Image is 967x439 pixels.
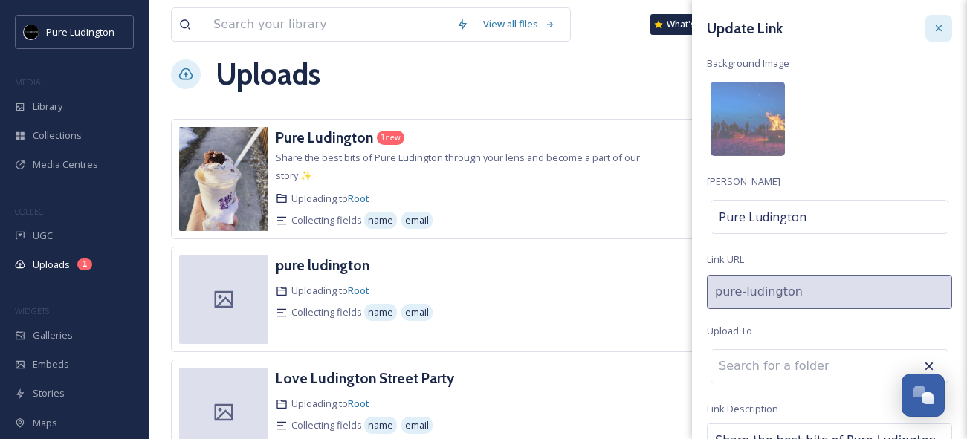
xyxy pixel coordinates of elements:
[291,213,362,227] span: Collecting fields
[291,192,369,206] span: Uploading to
[711,350,875,383] input: Search for a folder
[902,374,945,417] button: Open Chat
[719,208,806,226] span: Pure Ludington
[368,305,393,319] span: name
[15,77,41,88] span: MEDIA
[707,56,789,71] span: Background Image
[476,10,563,39] a: View all files
[650,14,725,35] a: What's New
[276,256,369,274] h3: pure ludington
[405,305,429,319] span: email
[33,357,69,371] span: Embeds
[707,175,780,189] span: [PERSON_NAME]
[368,418,393,432] span: name
[348,284,369,297] a: Root
[707,324,752,338] span: Upload To
[276,369,454,387] h3: Love Ludington Street Party
[179,127,268,231] img: 655427fa-81bf-430b-8050-0431523d31e7.jpg
[46,25,114,39] span: Pure Ludington
[77,258,92,270] div: 1
[707,275,952,309] input: mylink
[24,25,39,39] img: pureludingtonF-2.png
[405,213,429,227] span: email
[276,368,454,389] a: Love Ludington Street Party
[707,253,744,267] span: Link URL
[707,18,783,39] h3: Update Link
[33,157,98,172] span: Media Centres
[276,127,373,149] a: Pure Ludington
[291,305,362,319] span: Collecting fields
[33,328,73,342] span: Galleries
[276,129,373,146] h3: Pure Ludington
[33,129,82,143] span: Collections
[348,397,369,410] a: Root
[711,82,785,156] img: cd514467-a86d-4838-9ed8-d286070831a6.jpg
[291,284,369,298] span: Uploading to
[707,402,778,416] span: Link Description
[291,418,362,432] span: Collecting fields
[33,258,70,272] span: Uploads
[33,229,53,243] span: UGC
[15,305,49,316] span: WIDGETS
[405,418,429,432] span: email
[276,255,369,276] a: pure ludington
[377,131,404,145] div: 1 new
[33,416,57,430] span: Maps
[206,8,449,41] input: Search your library
[291,397,369,411] span: Uploading to
[33,100,62,114] span: Library
[348,192,369,205] a: Root
[15,206,47,217] span: COLLECT
[216,52,320,97] a: Uploads
[276,151,640,182] span: Share the best bits of Pure Ludington through your lens and become a part of our story ✨
[368,213,393,227] span: name
[33,386,65,400] span: Stories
